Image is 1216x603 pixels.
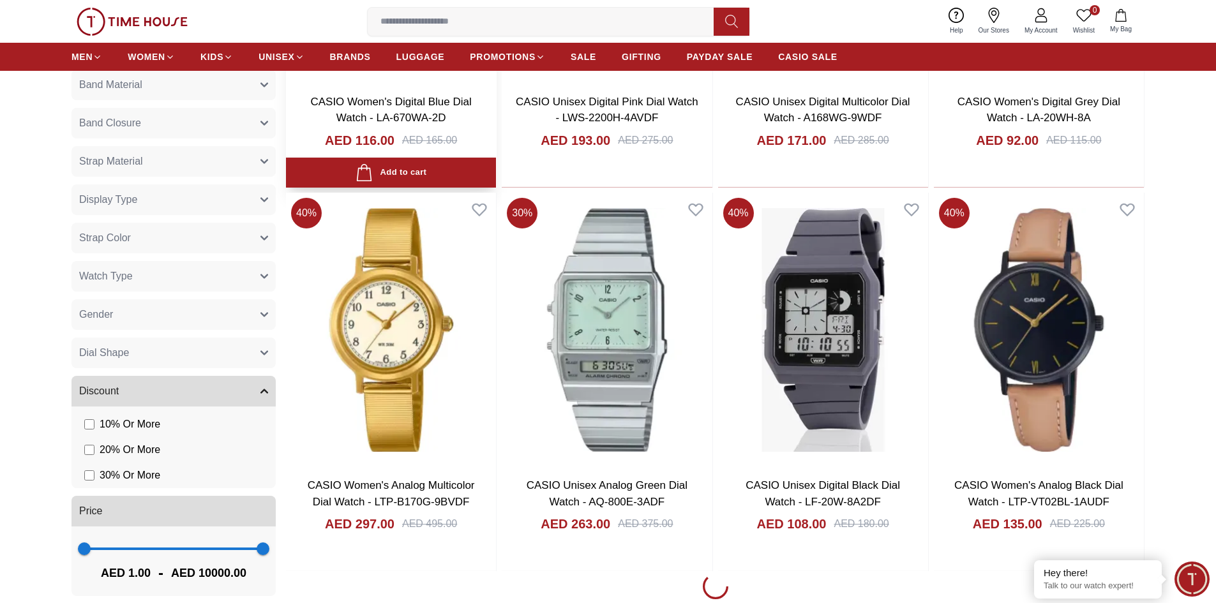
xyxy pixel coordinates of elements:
[834,516,889,532] div: AED 180.00
[687,50,753,63] span: PAYDAY SALE
[71,45,102,68] a: MEN
[934,193,1144,467] img: CASIO Women's Analog Black Dial Watch - LTP-VT02BL-1AUDF
[1044,581,1152,592] p: Talk to our watch expert!
[396,50,445,63] span: LUGGAGE
[310,96,471,124] a: CASIO Women's Digital Blue Dial Watch - LA-670WA-2D
[325,131,394,149] h4: AED 116.00
[736,96,910,124] a: CASIO Unisex Digital Multicolor Dial Watch - A168WG-9WDF
[79,345,129,361] span: Dial Shape
[71,223,276,253] button: Strap Color
[151,563,171,583] span: -
[757,515,827,533] h4: AED 108.00
[128,50,165,63] span: WOMEN
[291,198,322,228] span: 40 %
[396,45,445,68] a: LUGGAGE
[79,230,131,246] span: Strap Color
[308,479,475,508] a: CASIO Women's Analog Multicolor Dial Watch - LTP-B170G-9BVDF
[618,133,673,148] div: AED 275.00
[259,50,294,63] span: UNISEX
[541,515,610,533] h4: AED 263.00
[957,96,1120,124] a: CASIO Women's Digital Grey Dial Watch - LA-20WH-8A
[330,45,371,68] a: BRANDS
[945,26,968,35] span: Help
[71,70,276,100] button: Band Material
[100,417,160,432] span: 10 % Or More
[470,45,545,68] a: PROMOTIONS
[942,5,971,38] a: Help
[527,479,687,508] a: CASIO Unisex Analog Green Dial Watch - AQ-800E-3ADF
[79,503,102,519] span: Price
[954,479,1123,508] a: CASIO Women's Analog Black Dial Watch - LTP-VT02BL-1AUDF
[100,468,160,483] span: 30 % Or More
[973,515,1042,533] h4: AED 135.00
[507,198,537,228] span: 30 %
[1019,26,1063,35] span: My Account
[1102,6,1139,36] button: My Bag
[286,158,496,188] button: Add to cart
[571,50,596,63] span: SALE
[71,338,276,368] button: Dial Shape
[502,193,712,467] img: CASIO Unisex Analog Green Dial Watch - AQ-800E-3ADF
[1046,133,1101,148] div: AED 115.00
[71,108,276,138] button: Band Closure
[77,8,188,36] img: ...
[200,50,223,63] span: KIDS
[101,564,151,582] span: AED 1.00
[1065,5,1102,38] a: 0Wishlist
[171,564,246,582] span: AED 10000.00
[71,184,276,215] button: Display Type
[723,198,754,228] span: 40 %
[746,479,900,508] a: CASIO Unisex Digital Black Dial Watch - LF-20W-8A2DF
[79,383,119,399] span: Discount
[687,45,753,68] a: PAYDAY SALE
[84,419,94,429] input: 10% Or More
[618,516,673,532] div: AED 375.00
[71,376,276,406] button: Discount
[79,115,141,131] span: Band Closure
[718,193,928,467] img: CASIO Unisex Digital Black Dial Watch - LF-20W-8A2DF
[402,133,457,148] div: AED 165.00
[200,45,233,68] a: KIDS
[976,131,1039,149] h4: AED 92.00
[84,445,94,455] input: 20% Or More
[1044,567,1152,579] div: Hey there!
[79,154,143,169] span: Strap Material
[100,442,160,458] span: 20 % Or More
[79,77,142,93] span: Band Material
[971,5,1017,38] a: Our Stores
[259,45,304,68] a: UNISEX
[84,470,94,480] input: 30% Or More
[1175,562,1210,597] div: Chat Widget
[325,515,394,533] h4: AED 297.00
[286,193,496,467] img: CASIO Women's Analog Multicolor Dial Watch - LTP-B170G-9BVDF
[939,198,970,228] span: 40 %
[356,164,426,181] div: Add to cart
[778,50,837,63] span: CASIO SALE
[71,299,276,330] button: Gender
[622,45,661,68] a: GIFTING
[1105,24,1137,34] span: My Bag
[571,45,596,68] a: SALE
[834,133,889,148] div: AED 285.00
[79,307,113,322] span: Gender
[1050,516,1105,532] div: AED 225.00
[778,45,837,68] a: CASIO SALE
[79,269,133,284] span: Watch Type
[71,261,276,292] button: Watch Type
[402,516,457,532] div: AED 495.00
[470,50,536,63] span: PROMOTIONS
[541,131,610,149] h4: AED 193.00
[79,192,137,207] span: Display Type
[622,50,661,63] span: GIFTING
[1090,5,1100,15] span: 0
[128,45,175,68] a: WOMEN
[71,50,93,63] span: MEN
[516,96,698,124] a: CASIO Unisex Digital Pink Dial Watch - LWS-2200H-4AVDF
[330,50,371,63] span: BRANDS
[71,496,276,526] button: Price
[757,131,827,149] h4: AED 171.00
